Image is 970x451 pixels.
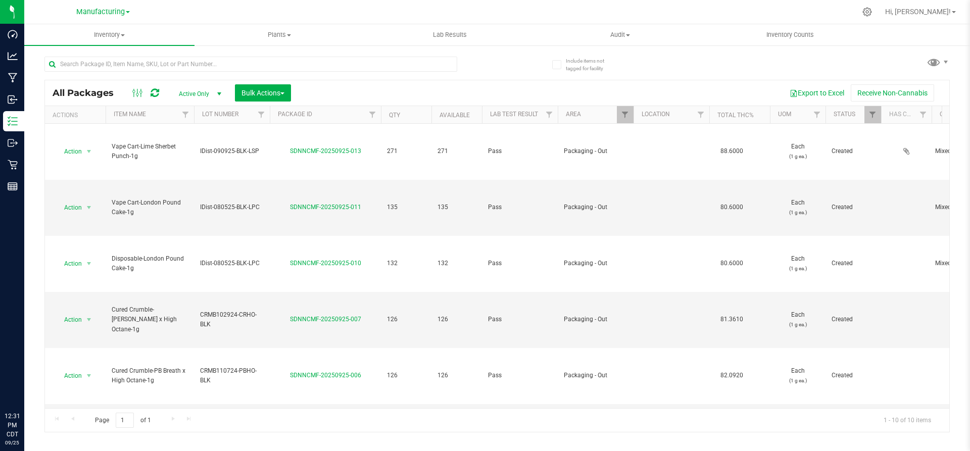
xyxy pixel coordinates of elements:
[8,94,18,105] inline-svg: Inbound
[290,204,361,211] a: SDNNCMF-20250925-011
[195,30,364,39] span: Plants
[715,200,748,215] span: 80.6000
[776,310,819,329] span: Each
[387,146,425,156] span: 271
[832,203,875,212] span: Created
[809,106,826,123] a: Filter
[488,146,552,156] span: Pass
[200,366,264,385] span: CRMB110724-PBHO-BLK
[112,305,188,334] span: Cured Crumble-[PERSON_NAME] x High Octane-1g
[24,30,195,39] span: Inventory
[876,413,939,428] span: 1 - 10 of 10 items
[715,312,748,327] span: 81.3610
[541,106,558,123] a: Filter
[387,371,425,380] span: 126
[5,439,20,446] p: 09/25
[387,203,425,212] span: 135
[617,106,634,123] a: Filter
[834,111,855,118] a: Status
[776,152,819,161] p: (1 g ea.)
[438,146,476,156] span: 271
[715,144,748,159] span: 88.6000
[438,315,476,324] span: 126
[55,144,82,159] span: Action
[200,146,264,156] span: IDist-090925-BLK-LSP
[24,24,195,45] a: Inventory
[832,146,875,156] span: Created
[488,371,552,380] span: Pass
[253,106,270,123] a: Filter
[365,24,535,45] a: Lab Results
[55,369,82,383] span: Action
[564,315,627,324] span: Packaging - Out
[776,208,819,217] p: (1 g ea.)
[112,254,188,273] span: Disposable-London Pound Cake-1g
[776,366,819,385] span: Each
[438,371,476,380] span: 126
[438,203,476,212] span: 135
[642,111,670,118] a: Location
[76,8,125,16] span: Manufacturing
[5,412,20,439] p: 12:31 PM CDT
[776,264,819,273] p: (1 g ea.)
[200,203,264,212] span: IDist-080525-BLK-LPC
[55,257,82,271] span: Action
[564,259,627,268] span: Packaging - Out
[116,413,134,428] input: 1
[8,138,18,148] inline-svg: Outbound
[112,142,188,161] span: Vape Cart-Lime Sherbet Punch-1g
[8,181,18,191] inline-svg: Reports
[112,366,188,385] span: Cured Crumble-PB Breath x High Octane-1g
[717,112,754,119] a: Total THC%
[490,111,538,118] a: Lab Test Result
[564,203,627,212] span: Packaging - Out
[83,144,95,159] span: select
[200,310,264,329] span: CRMB102924-CRHO-BLK
[488,315,552,324] span: Pass
[53,87,124,98] span: All Packages
[83,257,95,271] span: select
[776,376,819,385] p: (1 g ea.)
[915,106,932,123] a: Filter
[776,320,819,329] p: (1 g ea.)
[202,111,238,118] a: Lot Number
[715,256,748,271] span: 80.6000
[753,30,828,39] span: Inventory Counts
[776,198,819,217] span: Each
[44,57,457,72] input: Search Package ID, Item Name, SKU, Lot or Part Number...
[112,198,188,217] span: Vape Cart-London Pound Cake-1g
[114,111,146,118] a: Item Name
[8,29,18,39] inline-svg: Dashboard
[851,84,934,102] button: Receive Non-Cannabis
[278,111,312,118] a: Package ID
[55,201,82,215] span: Action
[195,24,365,45] a: Plants
[10,370,40,400] iframe: Resource center
[200,259,264,268] span: IDist-080525-BLK-LPC
[776,142,819,161] span: Each
[55,313,82,327] span: Action
[30,369,42,381] iframe: Resource center unread badge
[832,371,875,380] span: Created
[419,30,480,39] span: Lab Results
[832,315,875,324] span: Created
[566,111,581,118] a: Area
[290,316,361,323] a: SDNNCMF-20250925-007
[290,372,361,379] a: SDNNCMF-20250925-006
[705,24,876,45] a: Inventory Counts
[83,313,95,327] span: select
[364,106,381,123] a: Filter
[715,368,748,383] span: 82.0920
[488,259,552,268] span: Pass
[387,259,425,268] span: 132
[566,57,616,72] span: Include items not tagged for facility
[241,89,284,97] span: Bulk Actions
[83,201,95,215] span: select
[290,260,361,267] a: SDNNCMF-20250925-010
[389,112,400,119] a: Qty
[8,51,18,61] inline-svg: Analytics
[564,371,627,380] span: Packaging - Out
[693,106,709,123] a: Filter
[488,203,552,212] span: Pass
[8,73,18,83] inline-svg: Manufacturing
